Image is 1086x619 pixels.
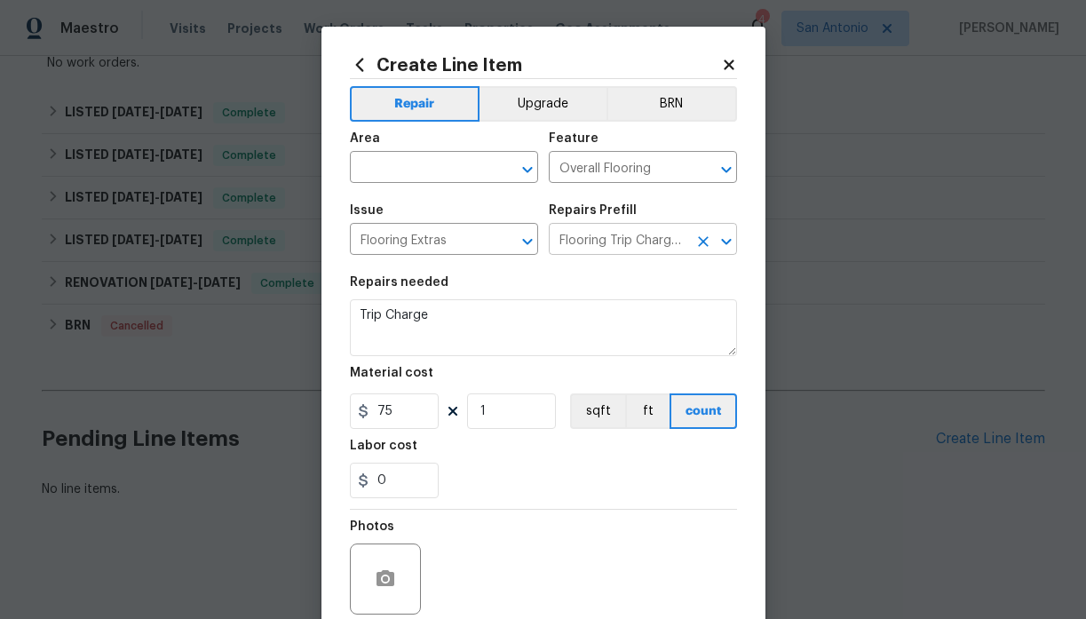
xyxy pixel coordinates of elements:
[549,204,637,217] h5: Repairs Prefill
[515,157,540,182] button: Open
[670,393,737,429] button: count
[350,276,448,289] h5: Repairs needed
[350,367,433,379] h5: Material cost
[350,204,384,217] h5: Issue
[350,55,721,75] h2: Create Line Item
[570,393,625,429] button: sqft
[714,157,739,182] button: Open
[606,86,737,122] button: BRN
[515,229,540,254] button: Open
[625,393,670,429] button: ft
[350,440,417,452] h5: Labor cost
[549,132,598,145] h5: Feature
[691,229,716,254] button: Clear
[350,299,737,356] textarea: Trip Charge
[714,229,739,254] button: Open
[350,520,394,533] h5: Photos
[480,86,606,122] button: Upgrade
[350,132,380,145] h5: Area
[350,86,480,122] button: Repair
